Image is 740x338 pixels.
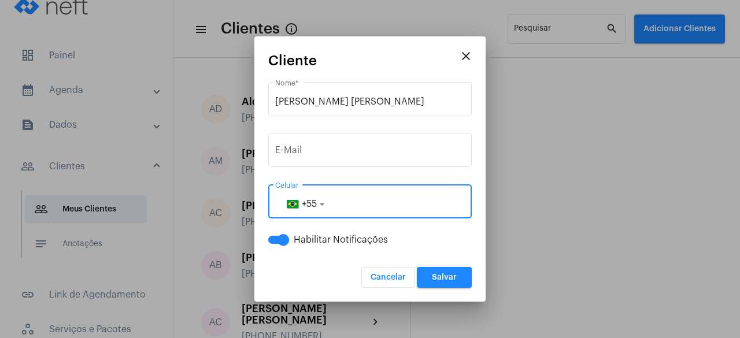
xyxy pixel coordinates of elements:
input: E-Mail [275,147,465,158]
button: +55 [275,190,327,218]
span: Cancelar [371,273,406,281]
button: Cancelar [361,267,415,288]
span: Salvar [432,273,457,281]
span: Cliente [268,53,317,68]
span: Habilitar Notificações [294,233,388,247]
input: Digite o nome [275,96,465,107]
mat-icon: close [459,49,473,63]
input: 31 99999-1111 [275,199,465,209]
button: Salvar [417,267,472,288]
span: +55 [302,199,317,209]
